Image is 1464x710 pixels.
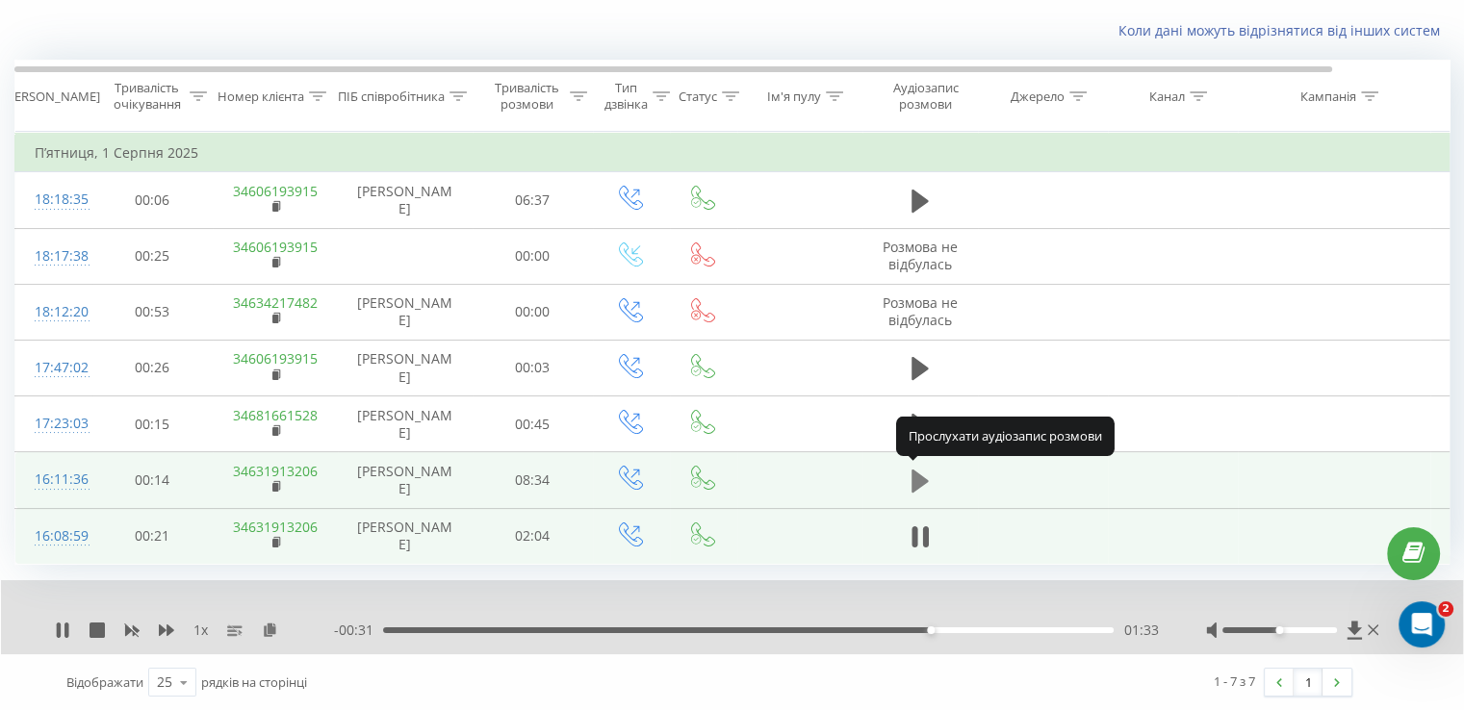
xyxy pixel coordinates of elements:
[233,182,318,200] a: 34606193915
[3,89,100,105] div: [PERSON_NAME]
[201,673,307,691] span: рядків на сторінці
[473,172,593,228] td: 06:37
[1300,89,1356,105] div: Кампанія
[109,80,185,113] div: Тривалість очікування
[883,238,958,273] span: Розмова не відбулась
[35,461,73,498] div: 16:11:36
[233,518,318,536] a: 34631913206
[473,396,593,452] td: 00:45
[92,508,213,564] td: 00:21
[35,405,73,443] div: 17:23:03
[1011,89,1065,105] div: Джерело
[157,672,172,692] div: 25
[338,340,473,395] td: [PERSON_NAME]
[92,228,213,284] td: 00:25
[338,396,473,452] td: [PERSON_NAME]
[92,452,213,508] td: 00:14
[473,508,593,564] td: 02:04
[679,89,717,105] div: Статус
[193,621,208,640] span: 1 x
[489,80,565,113] div: Тривалість розмови
[233,406,318,424] a: 34681661528
[896,417,1115,455] div: Прослухати аудіозапис розмови
[233,293,318,312] a: 34634217482
[92,172,213,228] td: 00:06
[1149,89,1185,105] div: Канал
[233,238,318,256] a: 34606193915
[66,673,143,691] span: Відображати
[35,293,73,331] div: 18:12:20
[473,340,593,395] td: 00:03
[1438,601,1453,617] span: 2
[473,228,593,284] td: 00:00
[338,89,445,105] div: ПІБ співробітника
[233,349,318,368] a: 34606193915
[92,396,213,452] td: 00:15
[1214,672,1255,691] div: 1 - 7 з 7
[927,626,935,634] div: Accessibility label
[233,462,318,480] a: 34631913206
[35,181,73,218] div: 18:18:35
[1123,621,1158,640] span: 01:33
[35,349,73,387] div: 17:47:02
[35,518,73,555] div: 16:08:59
[1275,626,1283,634] div: Accessibility label
[604,80,648,113] div: Тип дзвінка
[1118,21,1450,39] a: Коли дані можуть відрізнятися вiд інших систем
[35,238,73,275] div: 18:17:38
[338,172,473,228] td: [PERSON_NAME]
[767,89,821,105] div: Ім'я пулу
[218,89,304,105] div: Номер клієнта
[1294,669,1323,696] a: 1
[338,508,473,564] td: [PERSON_NAME]
[334,621,383,640] span: - 00:31
[883,293,958,329] span: Розмова не відбулась
[1399,601,1445,647] iframe: Intercom live chat
[338,284,473,340] td: [PERSON_NAME]
[879,80,972,113] div: Аудіозапис розмови
[473,284,593,340] td: 00:00
[473,452,593,508] td: 08:34
[92,340,213,395] td: 00:26
[338,452,473,508] td: [PERSON_NAME]
[92,284,213,340] td: 00:53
